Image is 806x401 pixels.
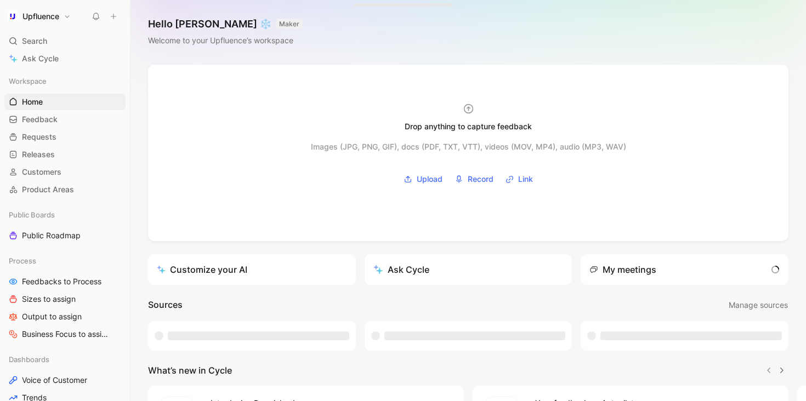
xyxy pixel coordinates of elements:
[373,263,429,276] div: Ask Cycle
[4,273,126,290] a: Feedbacks to Process
[7,11,18,22] img: Upfluence
[468,173,493,186] span: Record
[148,18,303,31] h1: Hello [PERSON_NAME] ❄️
[4,164,126,180] a: Customers
[4,207,126,223] div: Public Boards
[4,9,73,24] button: UpfluenceUpfluence
[22,329,110,340] span: Business Focus to assign
[22,35,47,48] span: Search
[417,173,442,186] span: Upload
[22,167,61,177] span: Customers
[22,311,82,322] span: Output to assign
[157,263,247,276] div: Customize your AI
[148,364,232,377] h2: What’s new in Cycle
[22,149,55,160] span: Releases
[22,375,87,386] span: Voice of Customer
[518,173,533,186] span: Link
[22,230,81,241] span: Public Roadmap
[9,255,36,266] span: Process
[4,253,126,342] div: ProcessFeedbacks to ProcessSizes to assignOutput to assignBusiness Focus to assign
[4,291,126,307] a: Sizes to assign
[4,33,126,49] div: Search
[4,129,126,145] a: Requests
[4,50,126,67] a: Ask Cycle
[4,181,126,198] a: Product Areas
[22,114,58,125] span: Feedback
[589,263,656,276] div: My meetings
[9,209,55,220] span: Public Boards
[405,120,532,133] div: Drop anything to capture feedback
[4,308,126,325] a: Output to assign
[4,253,126,269] div: Process
[4,326,126,342] a: Business Focus to assign
[22,294,76,305] span: Sizes to assign
[22,52,59,65] span: Ask Cycle
[4,111,126,128] a: Feedback
[22,131,56,142] span: Requests
[311,140,626,153] div: Images (JPG, PNG, GIF), docs (PDF, TXT, VTT), videos (MOV, MP4), audio (MP3, WAV)
[276,19,303,30] button: MAKER
[400,171,446,187] button: Upload
[4,73,126,89] div: Workspace
[22,12,59,21] h1: Upfluence
[4,94,126,110] a: Home
[4,146,126,163] a: Releases
[728,298,788,312] button: Manage sources
[729,299,788,312] span: Manage sources
[4,227,126,244] a: Public Roadmap
[22,276,101,287] span: Feedbacks to Process
[502,171,537,187] button: Link
[365,254,572,285] button: Ask Cycle
[148,34,303,47] div: Welcome to your Upfluence’s workspace
[9,354,49,365] span: Dashboards
[451,171,497,187] button: Record
[148,298,183,312] h2: Sources
[22,184,74,195] span: Product Areas
[9,76,47,87] span: Workspace
[22,96,43,107] span: Home
[4,207,126,244] div: Public BoardsPublic Roadmap
[148,254,356,285] a: Customize your AI
[4,351,126,368] div: Dashboards
[4,372,126,388] a: Voice of Customer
